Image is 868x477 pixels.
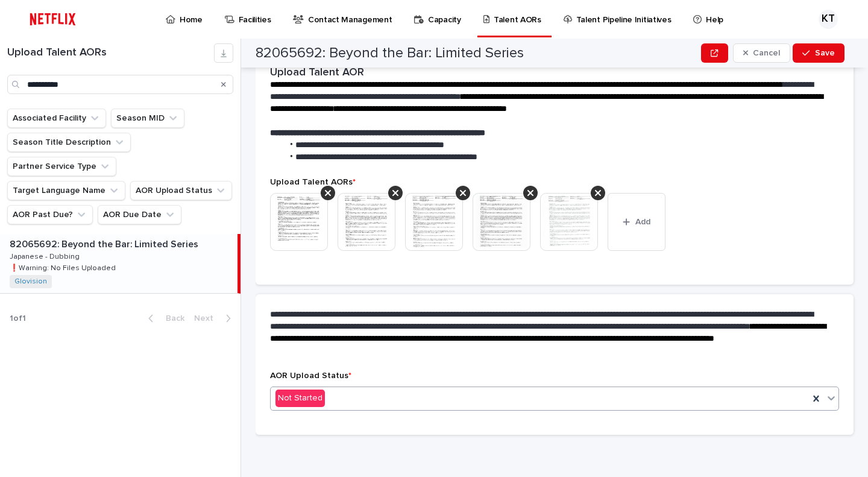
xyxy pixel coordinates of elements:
[7,181,125,200] button: Target Language Name
[130,181,232,200] button: AOR Upload Status
[270,371,351,380] span: AOR Upload Status
[24,7,81,31] img: ifQbXi3ZQGMSEF7WDB7W
[194,314,221,323] span: Next
[10,250,82,261] p: Japanese - Dubbing
[7,46,214,60] h1: Upload Talent AORs
[256,45,524,62] h2: 82065692: Beyond the Bar: Limited Series
[139,313,189,324] button: Back
[819,10,838,29] div: KT
[14,277,47,286] a: Glovision
[10,236,201,250] p: 82065692: Beyond the Bar: Limited Series
[270,178,356,186] span: Upload Talent AORs
[159,314,184,323] span: Back
[815,49,835,57] span: Save
[635,218,650,226] span: Add
[98,205,181,224] button: AOR Due Date
[275,390,325,407] div: Not Started
[111,109,184,128] button: Season MID
[793,43,844,63] button: Save
[753,49,780,57] span: Cancel
[189,313,241,324] button: Next
[7,75,233,94] input: Search
[7,157,116,176] button: Partner Service Type
[7,205,93,224] button: AOR Past Due?
[733,43,791,63] button: Cancel
[270,66,364,80] h2: Upload Talent AOR
[7,109,106,128] button: Associated Facility
[10,262,118,273] p: ❗️Warning: No Files Uploaded
[7,133,131,152] button: Season Title Description
[608,193,665,251] button: Add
